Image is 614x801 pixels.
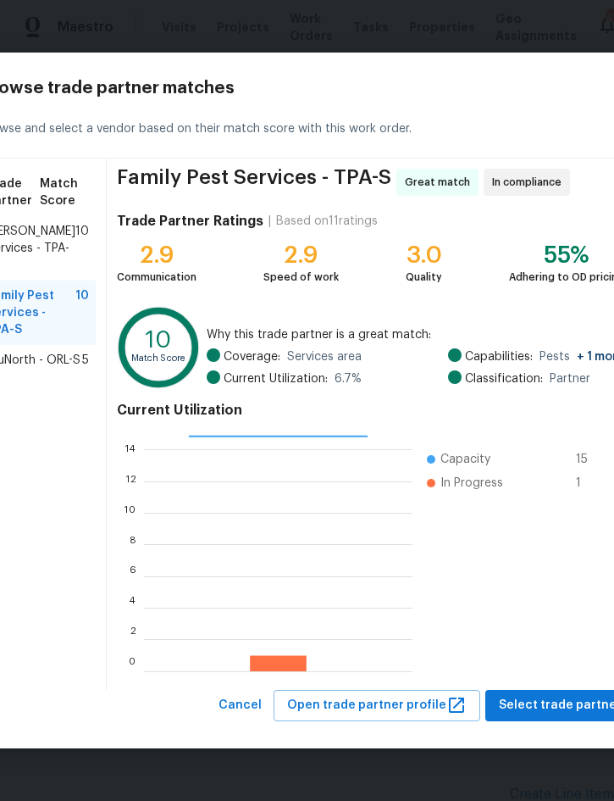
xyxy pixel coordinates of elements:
[263,269,339,286] div: Speed of work
[440,451,490,468] span: Capacity
[287,348,362,365] span: Services area
[263,247,339,264] div: 2.9
[224,370,328,387] span: Current Utilization:
[82,352,89,369] span: 5
[124,444,136,454] text: 14
[335,370,362,387] span: 6.7 %
[492,174,568,191] span: In compliance
[406,269,442,286] div: Quality
[117,213,263,230] h4: Trade Partner Ratings
[130,634,136,644] text: 2
[440,475,503,492] span: In Progress
[117,269,196,286] div: Communication
[263,213,276,230] div: |
[129,603,136,613] text: 4
[274,690,480,721] button: Open trade partner profile
[465,370,543,387] span: Classification:
[75,287,89,338] span: 10
[124,508,136,518] text: 10
[75,223,89,274] span: 10
[576,475,603,492] span: 1
[117,169,391,196] span: Family Pest Services - TPA-S
[212,690,268,721] button: Cancel
[287,695,467,716] span: Open trade partner profile
[40,175,89,209] span: Match Score
[129,539,136,549] text: 8
[128,666,136,676] text: 0
[146,330,171,353] text: 10
[465,348,533,365] span: Capabilities:
[405,174,477,191] span: Great match
[576,451,603,468] span: 15
[550,370,590,387] span: Partner
[125,476,136,487] text: 12
[117,247,196,264] div: 2.9
[276,213,378,230] div: Based on 11 ratings
[224,348,280,365] span: Coverage:
[130,354,185,364] text: Match Score
[218,695,262,716] span: Cancel
[406,247,442,264] div: 3.0
[129,571,136,581] text: 6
